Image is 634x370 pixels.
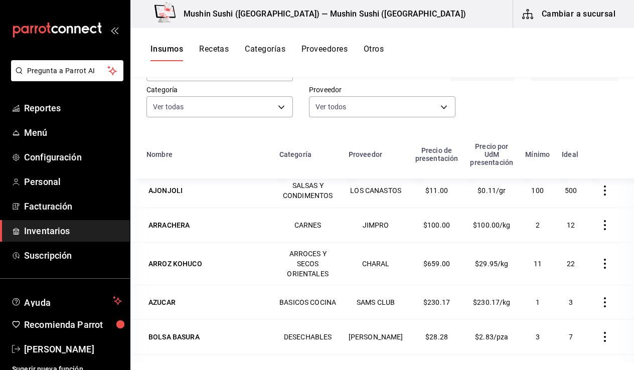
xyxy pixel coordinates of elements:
span: $100.00 [423,221,450,229]
span: Reportes [24,101,122,115]
td: [PERSON_NAME] [343,319,409,354]
td: DESECHABLES [273,319,343,354]
div: AZUCAR [148,297,176,307]
td: SALSAS Y CONDIMENTOS [273,173,343,208]
button: Proveedores [301,44,348,61]
div: Precio de presentación [415,146,458,162]
span: 7 [569,333,573,341]
span: Ayuda [24,295,109,307]
span: Configuración [24,150,122,164]
span: $230.17/kg [473,298,511,306]
div: Precio por UdM presentación [470,142,513,166]
td: CHARAL [343,242,409,285]
div: Proveedor [349,150,382,158]
div: ARRACHERA [148,220,190,230]
span: 22 [567,260,575,268]
span: 3 [536,333,540,341]
span: 11 [534,260,542,268]
span: $11.00 [425,187,448,195]
span: 12 [567,221,575,229]
span: $0.11/gr [478,187,506,195]
span: 100 [531,187,543,195]
div: Ideal [562,150,578,158]
span: $100.00/kg [473,221,511,229]
button: open_drawer_menu [110,26,118,34]
button: Pregunta a Parrot AI [11,60,123,81]
div: Nombre [146,150,173,158]
button: Insumos [150,44,183,61]
span: Suscripción [24,249,122,262]
div: AJONJOLI [148,186,183,196]
td: SAMS CLUB [343,285,409,319]
div: ARROZ KOHUCO [148,259,202,269]
span: $659.00 [423,260,450,268]
span: $28.28 [425,333,448,341]
button: Recetas [199,44,229,61]
td: JIMPRO [343,208,409,242]
button: Otros [364,44,384,61]
div: navigation tabs [150,44,384,61]
span: 1 [536,298,540,306]
a: Pregunta a Parrot AI [7,73,123,83]
span: Facturación [24,200,122,213]
span: Recomienda Parrot [24,318,122,331]
div: BOLSA BASURA [148,332,200,342]
span: Personal [24,175,122,189]
span: Pregunta a Parrot AI [27,66,108,76]
span: $230.17 [423,298,450,306]
span: Ver todas [153,102,184,112]
span: 2 [536,221,540,229]
span: Menú [24,126,122,139]
span: Inventarios [24,224,122,238]
span: [PERSON_NAME] [24,342,122,356]
button: Categorías [245,44,285,61]
span: $2.83/pza [475,333,508,341]
span: $29.95/kg [475,260,508,268]
td: ARROCES Y SECOS ORIENTALES [273,242,343,285]
div: Categoría [279,150,311,158]
span: Ver todos [315,102,346,112]
span: 3 [569,298,573,306]
td: LOS CANASTOS [343,173,409,208]
label: Proveedor [309,86,455,93]
td: CARNES [273,208,343,242]
label: Categoría [146,86,293,93]
div: Mínimo [525,150,550,158]
span: 500 [565,187,577,195]
td: BASICOS COCINA [273,285,343,319]
h3: Mushin Sushi ([GEOGRAPHIC_DATA]) — Mushin Sushi ([GEOGRAPHIC_DATA]) [176,8,466,20]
